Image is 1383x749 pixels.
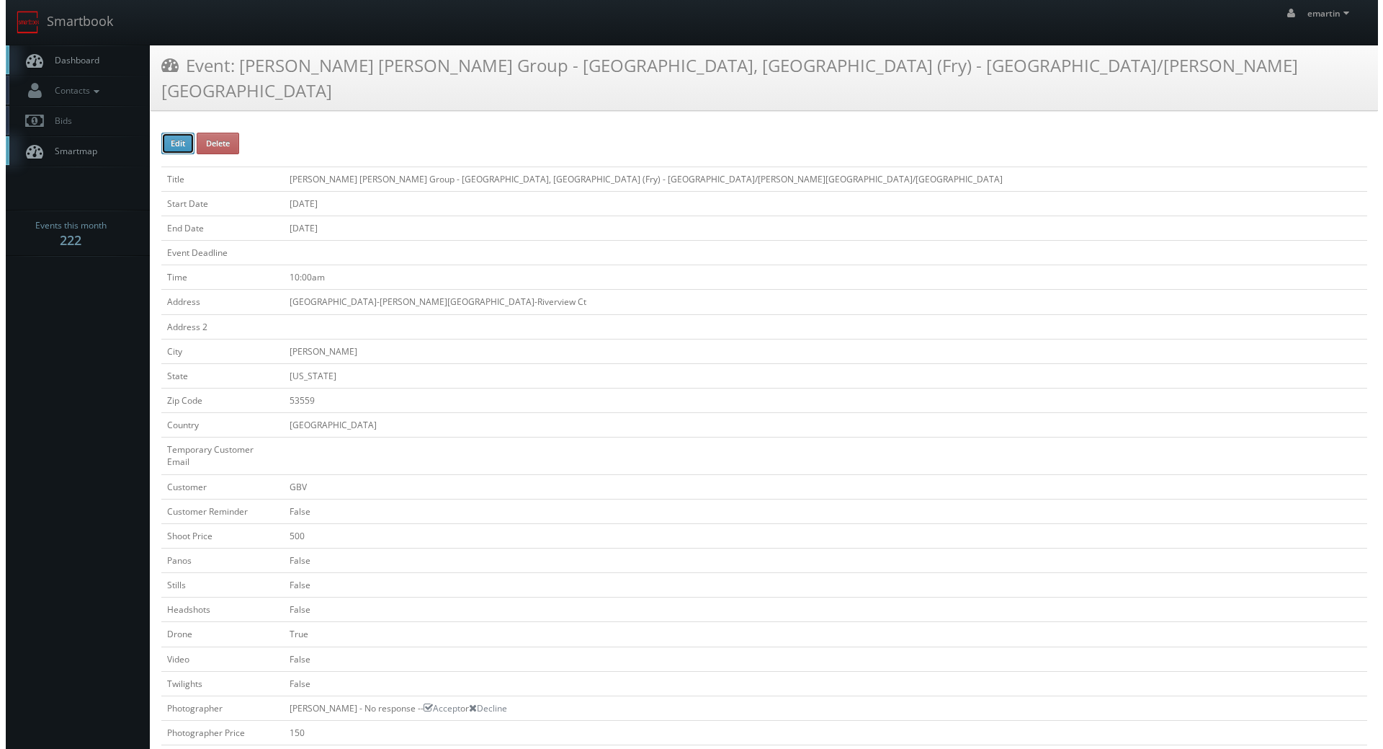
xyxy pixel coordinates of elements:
td: Country [156,413,278,438]
td: End Date [156,216,278,240]
td: 500 [278,523,1361,548]
td: Address 2 [156,314,278,339]
td: [PERSON_NAME] [278,339,1361,363]
td: 53559 [278,388,1361,412]
td: Panos [156,548,278,572]
button: Delete [191,133,233,154]
td: Customer Reminder [156,499,278,523]
span: Smartmap [42,145,91,157]
td: [DATE] [278,216,1361,240]
td: Drone [156,622,278,647]
td: [PERSON_NAME] - No response -- or [278,696,1361,720]
span: emartin [1302,7,1348,19]
td: False [278,598,1361,622]
td: 150 [278,720,1361,745]
span: Events this month [30,218,101,233]
td: State [156,363,278,388]
td: Temporary Customer Email [156,438,278,474]
img: smartbook-logo.png [11,11,34,34]
td: Stills [156,573,278,598]
td: [GEOGRAPHIC_DATA] [278,413,1361,438]
h3: Event: [PERSON_NAME] [PERSON_NAME] Group - [GEOGRAPHIC_DATA], [GEOGRAPHIC_DATA] (Fry) - [GEOGRAPH... [156,53,1361,103]
td: False [278,573,1361,598]
td: Start Date [156,191,278,216]
td: Address [156,290,278,314]
td: [PERSON_NAME] [PERSON_NAME] Group - [GEOGRAPHIC_DATA], [GEOGRAPHIC_DATA] (Fry) - [GEOGRAPHIC_DATA... [278,167,1361,191]
span: Contacts [42,84,97,97]
td: GBV [278,474,1361,499]
td: False [278,647,1361,671]
td: Shoot Price [156,523,278,548]
span: Dashboard [42,54,94,66]
td: City [156,339,278,363]
td: Headshots [156,598,278,622]
td: False [278,499,1361,523]
td: False [278,671,1361,696]
td: Time [156,265,278,290]
button: Edit [156,133,189,154]
td: Zip Code [156,388,278,412]
a: Accept [418,702,455,714]
td: Video [156,647,278,671]
td: Photographer [156,696,278,720]
td: [DATE] [278,191,1361,216]
td: Title [156,167,278,191]
td: False [278,548,1361,572]
td: [GEOGRAPHIC_DATA]-[PERSON_NAME][GEOGRAPHIC_DATA]-Riverview Ct [278,290,1361,314]
strong: 222 [54,231,76,249]
td: Photographer Price [156,720,278,745]
td: Customer [156,474,278,499]
td: Event Deadline [156,241,278,265]
a: Decline [463,702,501,714]
span: Bids [42,115,66,127]
td: True [278,622,1361,647]
td: Twilights [156,671,278,696]
td: [US_STATE] [278,363,1361,388]
td: 10:00am [278,265,1361,290]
